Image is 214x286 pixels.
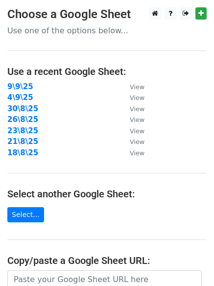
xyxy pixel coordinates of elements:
small: View [130,138,144,145]
h4: Use a recent Google Sheet: [7,66,207,77]
small: View [130,105,144,113]
p: Use one of the options below... [7,25,207,36]
a: 26\8\25 [7,115,38,124]
a: 9\9\25 [7,82,33,91]
a: 4\9\25 [7,93,33,102]
small: View [130,116,144,123]
a: 18\8\25 [7,148,38,157]
a: View [120,137,144,146]
a: View [120,82,144,91]
small: View [130,149,144,157]
a: View [120,115,144,124]
a: Select... [7,207,44,222]
small: View [130,94,144,101]
h4: Select another Google Sheet: [7,188,207,200]
a: View [120,104,144,113]
small: View [130,127,144,135]
h4: Copy/paste a Google Sheet URL: [7,255,207,266]
a: View [120,126,144,135]
a: View [120,93,144,102]
h3: Choose a Google Sheet [7,7,207,22]
a: 23\8\25 [7,126,38,135]
a: 30\8\25 [7,104,38,113]
small: View [130,83,144,91]
a: View [120,148,144,157]
a: 21\8\25 [7,137,38,146]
